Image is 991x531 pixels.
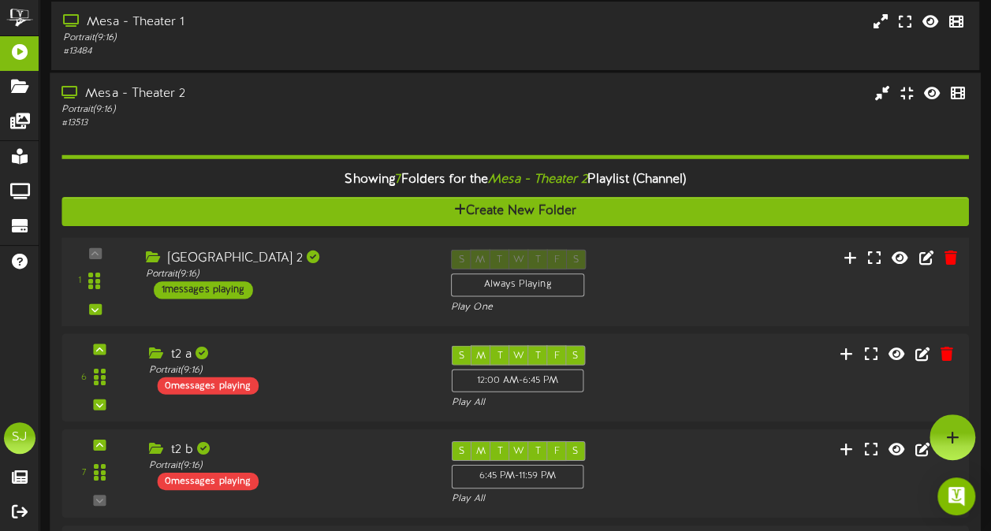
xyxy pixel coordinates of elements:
div: 1 messages playing [154,281,253,299]
span: T [497,446,502,457]
div: t2 b [149,441,427,459]
div: Play All [452,492,655,505]
button: Create New Folder [61,197,968,226]
div: SJ [4,422,35,454]
div: Portrait ( 9:16 ) [61,102,426,116]
div: [GEOGRAPHIC_DATA] 2 [146,249,427,267]
div: # 13513 [61,117,426,130]
span: 7 [396,173,401,187]
div: 6:45 PM - 11:59 PM [452,465,584,488]
div: Portrait ( 9:16 ) [63,32,426,45]
span: S [459,351,464,362]
span: M [476,446,486,457]
div: Portrait ( 9:16 ) [149,363,427,377]
span: T [497,351,502,362]
div: Mesa - Theater 2 [61,84,426,102]
div: t2 a [149,345,427,363]
span: T [535,351,540,362]
span: S [572,351,578,362]
div: 12:00 AM - 6:45 PM [452,369,584,392]
div: Portrait ( 9:16 ) [149,459,427,473]
div: Portrait ( 9:16 ) [146,268,427,281]
div: 0 messages playing [157,473,258,490]
div: Play All [452,396,655,410]
i: Mesa - Theater 2 [488,173,587,187]
div: Play One [451,300,656,314]
span: F [554,351,560,362]
span: M [476,351,486,362]
div: Showing Folders for the Playlist (Channel) [50,163,981,197]
span: W [513,446,524,457]
span: T [535,446,540,457]
span: S [572,446,578,457]
div: Mesa - Theater 1 [63,13,426,32]
div: # 13484 [63,45,426,58]
span: S [459,446,464,457]
span: F [554,446,560,457]
span: W [513,351,524,362]
div: Open Intercom Messenger [937,477,975,515]
div: 6 [81,370,87,384]
div: 0 messages playing [157,377,258,395]
div: Always Playing [451,273,584,297]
